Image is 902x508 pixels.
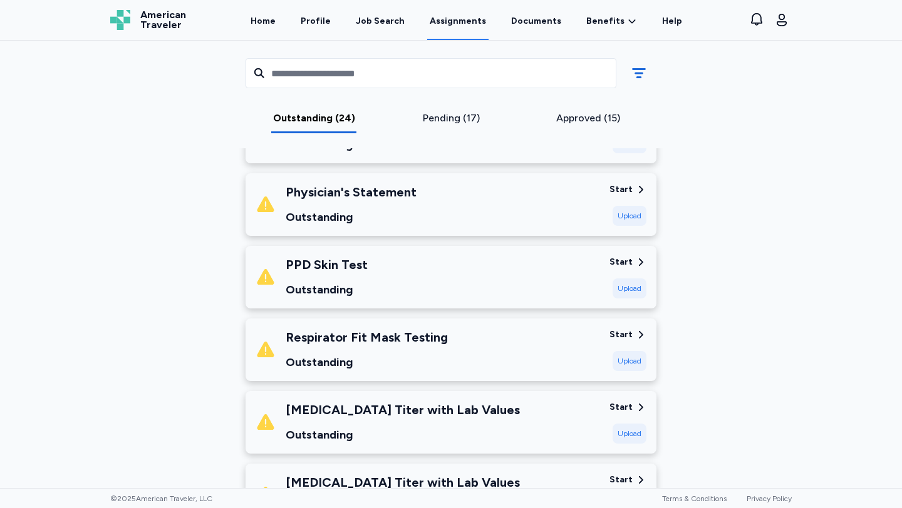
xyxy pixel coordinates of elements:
div: Upload [613,278,646,298]
div: Start [609,474,633,486]
img: Logo [110,10,130,30]
div: Outstanding [286,281,368,298]
span: American Traveler [140,10,186,30]
div: Start [609,256,633,268]
a: Terms & Conditions [662,494,727,503]
div: Start [609,328,633,341]
a: Benefits [586,15,637,28]
div: [MEDICAL_DATA] Titer with Lab Values [286,474,520,491]
div: [MEDICAL_DATA] Titer with Lab Values [286,401,520,419]
div: Physician's Statement [286,183,417,201]
div: Upload [613,424,646,444]
div: Respirator Fit Mask Testing [286,328,448,346]
div: Pending (17) [388,111,515,126]
span: Benefits [586,15,625,28]
div: Approved (15) [524,111,651,126]
div: Outstanding [286,353,448,371]
div: Start [609,401,633,414]
a: Privacy Policy [747,494,792,503]
div: Outstanding (24) [251,111,378,126]
div: Outstanding [286,208,417,226]
div: PPD Skin Test [286,256,368,273]
a: Assignments [427,1,489,40]
span: © 2025 American Traveler, LLC [110,494,212,504]
div: Outstanding [286,426,520,444]
div: Upload [613,206,646,226]
div: Job Search [356,15,405,28]
div: Upload [613,351,646,371]
div: Start [609,183,633,196]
